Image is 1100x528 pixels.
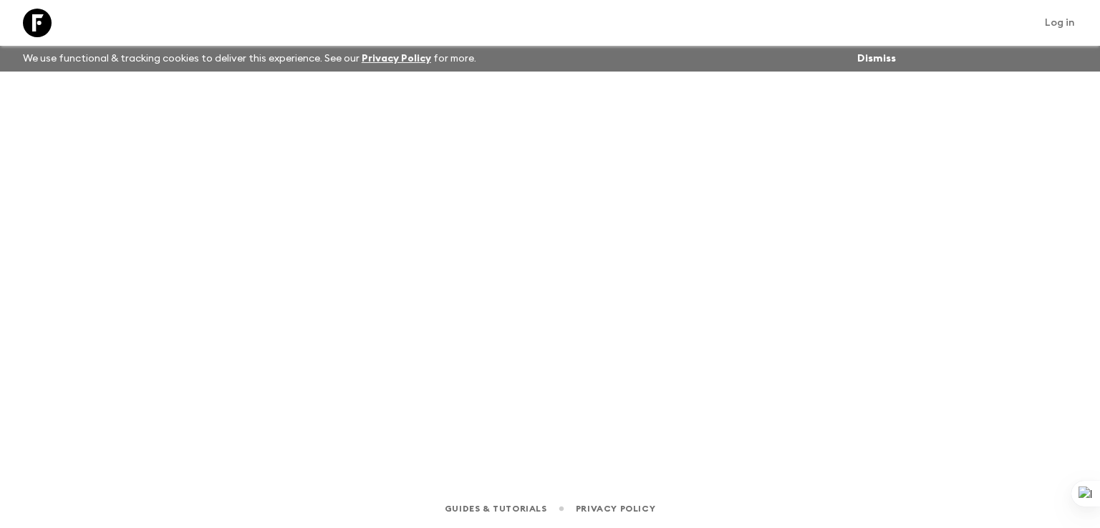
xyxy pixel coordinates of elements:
a: Guides & Tutorials [445,501,547,517]
a: Privacy Policy [362,54,431,64]
button: Dismiss [854,49,899,69]
p: We use functional & tracking cookies to deliver this experience. See our for more. [17,46,482,72]
a: Privacy Policy [576,501,655,517]
a: Log in [1037,13,1083,33]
